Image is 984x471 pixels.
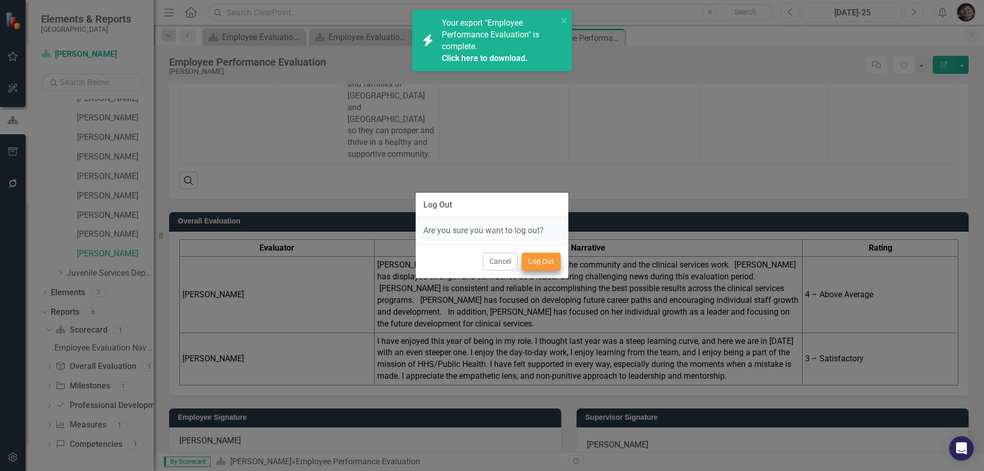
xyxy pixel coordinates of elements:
div: Log Out [423,200,452,210]
span: Your export "Employee Performance Evaluation" is complete. [442,18,555,64]
button: Log Out [522,253,561,271]
button: Cancel [483,253,518,271]
div: Open Intercom Messenger [949,436,974,461]
a: Click here to download. [442,53,528,63]
span: Are you sure you want to log out? [423,226,544,235]
button: close [561,14,568,26]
